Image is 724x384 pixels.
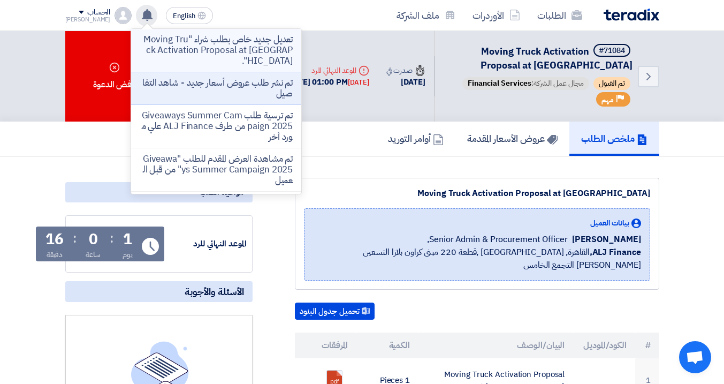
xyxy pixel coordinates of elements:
[601,95,614,105] span: مهم
[599,47,625,55] div: #71084
[295,333,357,358] th: المرفقات
[388,132,444,145] h5: أوامر التوريد
[418,333,573,358] th: البيان/الوصف
[166,7,213,24] button: English
[593,77,630,90] span: تم القبول
[110,229,113,248] div: :
[376,122,455,156] a: أوامر التوريد
[140,34,293,66] p: تعديل جديد خاص بطلب شراء "Moving Truck Activation Proposal at [GEOGRAPHIC_DATA]".
[140,154,293,186] p: تم مشاهدة العرض المقدم للطلب "Giveaways Summer Campaign 2025" من قبل العميل
[89,232,98,247] div: 0
[304,187,650,200] div: Moving Truck Activation Proposal at [GEOGRAPHIC_DATA]
[468,78,531,89] span: Financial Services
[529,3,591,28] a: الطلبات
[590,246,641,259] b: ALJ Finance,
[462,77,589,90] span: مجال عمل الشركة:
[45,232,64,247] div: 16
[356,333,418,358] th: الكمية
[86,249,101,260] div: ساعة
[295,303,375,320] button: تحميل جدول البنود
[47,249,63,260] div: دقيقة
[115,7,132,24] img: profile_test.png
[464,3,529,28] a: الأوردرات
[448,44,632,72] h5: Moving Truck Activation Proposal at El Rehab City
[467,132,558,145] h5: عروض الأسعار المقدمة
[73,229,77,248] div: :
[286,65,369,76] div: الموعد النهائي للرد
[481,44,632,72] span: Moving Truck Activation Proposal at [GEOGRAPHIC_DATA]
[581,132,647,145] h5: ملخص الطلب
[455,122,569,156] a: عروض الأسعار المقدمة
[173,12,195,20] span: English
[87,8,110,17] div: الحساب
[569,122,659,156] a: ملخص الطلب
[65,17,111,22] div: [PERSON_NAME]
[386,65,425,76] div: صدرت في
[427,233,568,246] span: Senior Admin & Procurement Officer,
[185,285,244,298] span: الأسئلة والأجوبة
[635,333,659,358] th: #
[286,76,369,88] div: [DATE] 01:00 PM
[679,341,711,373] a: Open chat
[140,110,293,142] p: تم ترسية طلب Giveaways Summer Campaign 2025 من طرف ALJ Finance علي مورد أخر
[604,9,659,21] img: Teradix logo
[65,182,253,202] div: مواعيد الطلب
[65,31,162,122] div: رفض الدعوة
[123,249,133,260] div: يوم
[590,217,629,229] span: بيانات العميل
[123,232,132,247] div: 1
[573,333,635,358] th: الكود/الموديل
[313,246,641,272] span: القاهرة, [GEOGRAPHIC_DATA] ,قطعة 220 مبنى كراون بلازا التسعين [PERSON_NAME] التجمع الخامس
[388,3,464,28] a: ملف الشركة
[572,233,641,246] span: [PERSON_NAME]
[166,238,247,250] div: الموعد النهائي للرد
[386,76,425,88] div: [DATE]
[140,78,293,99] p: تم نشر طلب عروض أسعار جديد - شاهد التفاصيل
[348,77,369,88] div: [DATE]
